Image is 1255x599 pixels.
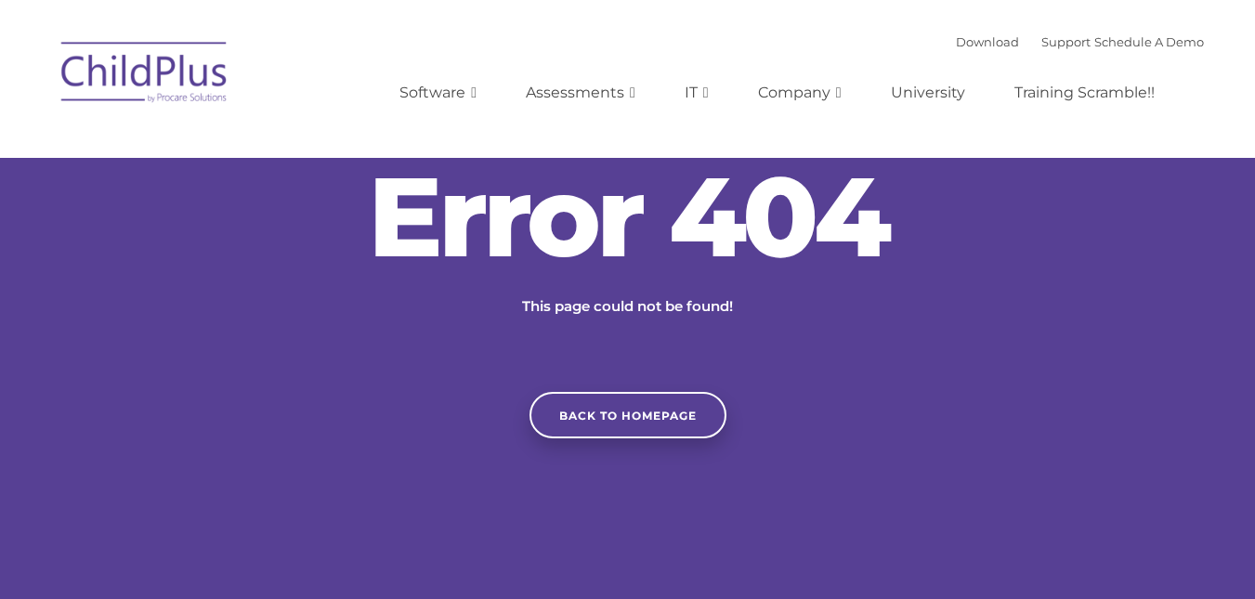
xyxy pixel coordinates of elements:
img: ChildPlus by Procare Solutions [52,29,238,122]
a: Assessments [507,74,654,111]
a: IT [666,74,727,111]
a: Company [739,74,860,111]
font: | [956,34,1204,49]
a: Back to homepage [529,392,726,438]
a: University [872,74,984,111]
h2: Error 404 [349,161,907,272]
a: Support [1041,34,1091,49]
p: This page could not be found! [433,295,823,318]
a: Software [381,74,495,111]
a: Download [956,34,1019,49]
a: Schedule A Demo [1094,34,1204,49]
a: Training Scramble!! [996,74,1173,111]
